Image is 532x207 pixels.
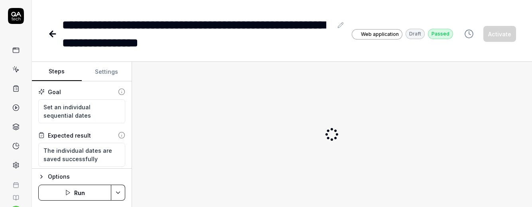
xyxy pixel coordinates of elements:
[82,62,132,81] button: Settings
[48,172,125,181] div: Options
[48,88,61,96] div: Goal
[48,131,91,140] div: Expected result
[352,29,402,39] a: Web application
[38,185,111,201] button: Run
[428,29,453,39] div: Passed
[38,172,125,181] button: Options
[483,26,516,42] button: Activate
[32,62,82,81] button: Steps
[361,31,399,38] span: Web application
[3,188,28,201] a: Documentation
[406,29,425,39] div: Draft
[459,26,479,42] button: View version history
[3,175,28,188] a: Book a call with us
